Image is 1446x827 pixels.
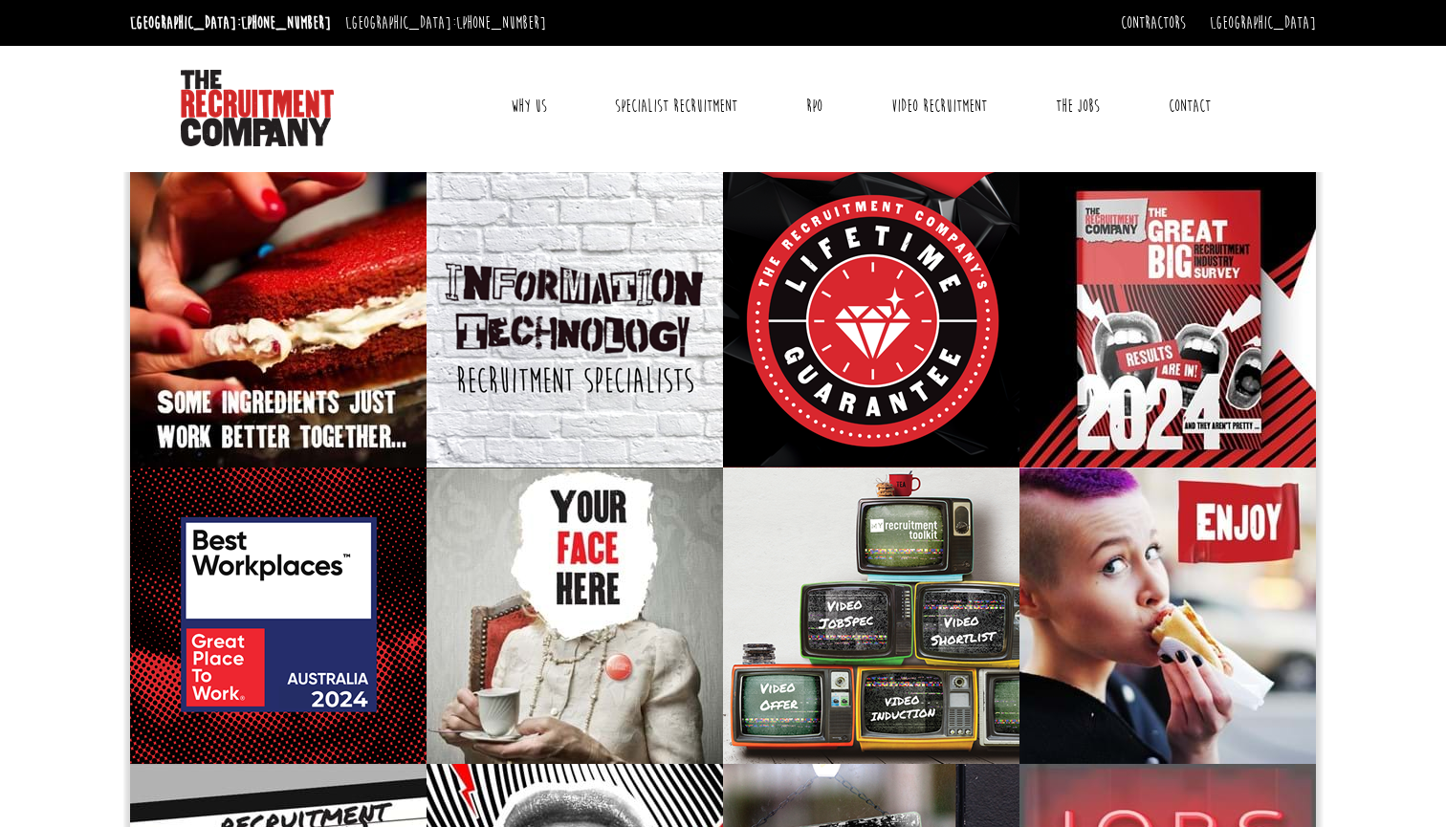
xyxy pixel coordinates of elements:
a: [PHONE_NUMBER] [456,12,546,33]
a: [GEOGRAPHIC_DATA] [1210,12,1316,33]
a: The Jobs [1041,82,1114,130]
a: Specialist Recruitment [601,82,752,130]
a: RPO [792,82,837,130]
a: Contact [1154,82,1225,130]
li: [GEOGRAPHIC_DATA]: [125,8,336,38]
a: Contractors [1121,12,1186,33]
a: Why Us [496,82,561,130]
a: Video Recruitment [877,82,1001,130]
li: [GEOGRAPHIC_DATA]: [340,8,551,38]
img: The Recruitment Company [181,70,334,146]
a: [PHONE_NUMBER] [241,12,331,33]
